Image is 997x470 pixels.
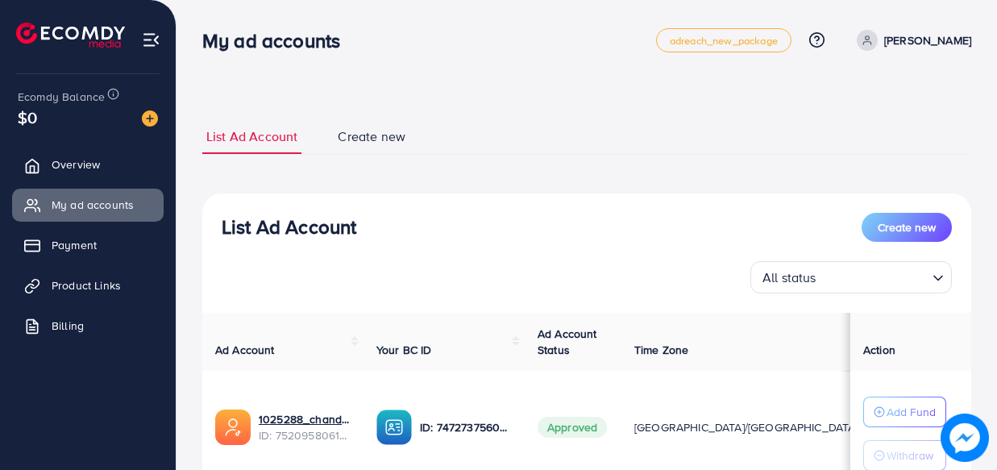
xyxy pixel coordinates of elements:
div: <span class='underline'>1025288_chandsitara 2_1751109521773</span></br>7520958061609271313 [259,411,351,444]
a: Billing [12,310,164,342]
a: [PERSON_NAME] [850,30,971,51]
span: adreach_new_package [670,35,778,46]
img: ic-ba-acc.ded83a64.svg [376,410,412,445]
a: adreach_new_package [656,28,791,52]
span: Approved [538,417,607,438]
span: Product Links [52,277,121,293]
button: Create new [862,213,952,242]
span: Your BC ID [376,342,432,358]
img: image [142,110,158,127]
span: My ad accounts [52,197,134,213]
img: image [941,414,989,462]
span: List Ad Account [206,127,297,146]
img: logo [16,23,125,48]
span: [GEOGRAPHIC_DATA]/[GEOGRAPHIC_DATA] [634,419,858,435]
span: Overview [52,156,100,173]
p: Add Fund [887,402,936,422]
span: All status [759,266,820,289]
p: Withdraw [887,446,933,465]
img: menu [142,31,160,49]
span: Ad Account Status [538,326,597,358]
span: Action [863,342,895,358]
img: ic-ads-acc.e4c84228.svg [215,410,251,445]
button: Add Fund [863,397,946,427]
a: 1025288_chandsitara 2_1751109521773 [259,411,351,427]
input: Search for option [821,263,926,289]
span: Ad Account [215,342,275,358]
div: Search for option [750,261,952,293]
span: Ecomdy Balance [18,89,105,105]
a: My ad accounts [12,189,164,221]
p: ID: 7472737560574476289 [420,418,512,437]
span: Billing [52,318,84,334]
span: ID: 7520958061609271313 [259,427,351,443]
h3: List Ad Account [222,215,356,239]
span: Create new [338,127,405,146]
span: $0 [18,106,37,129]
a: Product Links [12,269,164,302]
span: Time Zone [634,342,688,358]
a: Overview [12,148,164,181]
span: Create new [878,219,936,235]
h3: My ad accounts [202,29,353,52]
span: Payment [52,237,97,253]
p: [PERSON_NAME] [884,31,971,50]
a: Payment [12,229,164,261]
